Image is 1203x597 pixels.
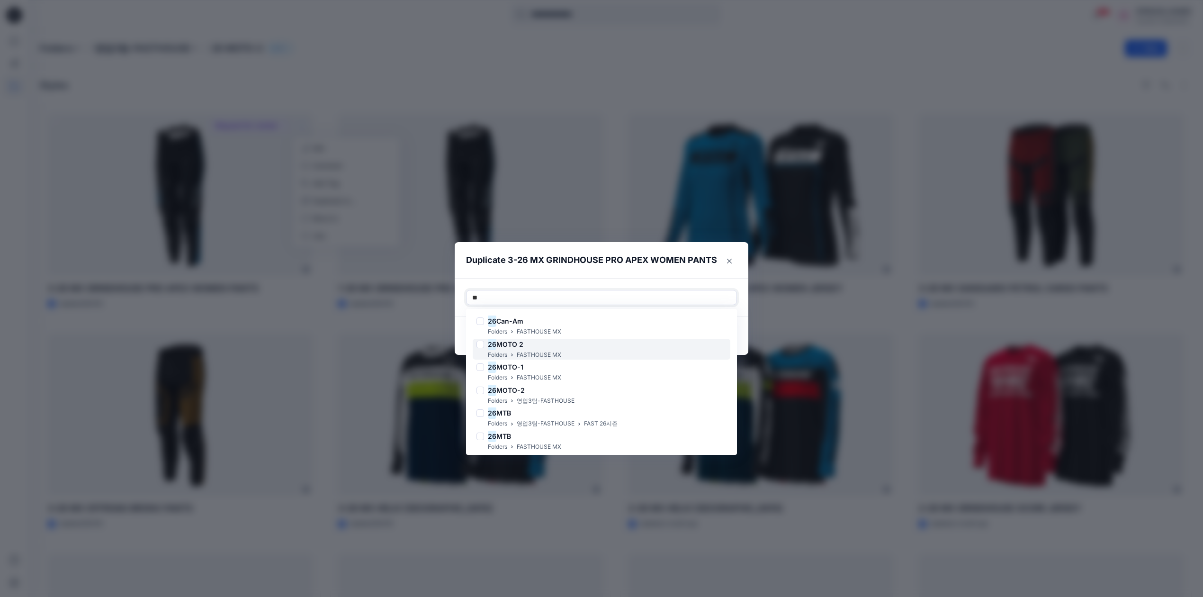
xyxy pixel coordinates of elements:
[496,432,511,440] span: MTB
[488,396,507,406] p: Folders
[488,419,507,429] p: Folders
[517,419,575,429] p: 영업3팀-FASTHOUSE
[488,350,507,360] p: Folders
[496,340,523,348] span: MOTO 2
[496,317,523,325] span: Can-Am
[496,363,523,371] span: MOTO-1
[466,253,717,267] p: Duplicate 3-26 MX GRINDHOUSE PRO APEX WOMEN PANTS
[584,419,618,429] p: FAST 26시즌
[488,384,496,397] mark: 26
[488,407,496,419] mark: 26
[517,327,561,337] p: FASTHOUSE MX
[488,430,496,443] mark: 26
[488,338,496,351] mark: 26
[488,442,507,452] p: Folders
[488,361,496,373] mark: 26
[488,315,496,327] mark: 26
[488,373,507,383] p: Folders
[496,409,511,417] span: MTB
[517,442,561,452] p: FASTHOUSE MX
[517,350,561,360] p: FASTHOUSE MX
[496,386,525,394] span: MOTO-2
[517,373,561,383] p: FASTHOUSE MX
[488,327,507,337] p: Folders
[722,253,737,269] button: Close
[517,396,575,406] p: 영업3팀-FASTHOUSE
